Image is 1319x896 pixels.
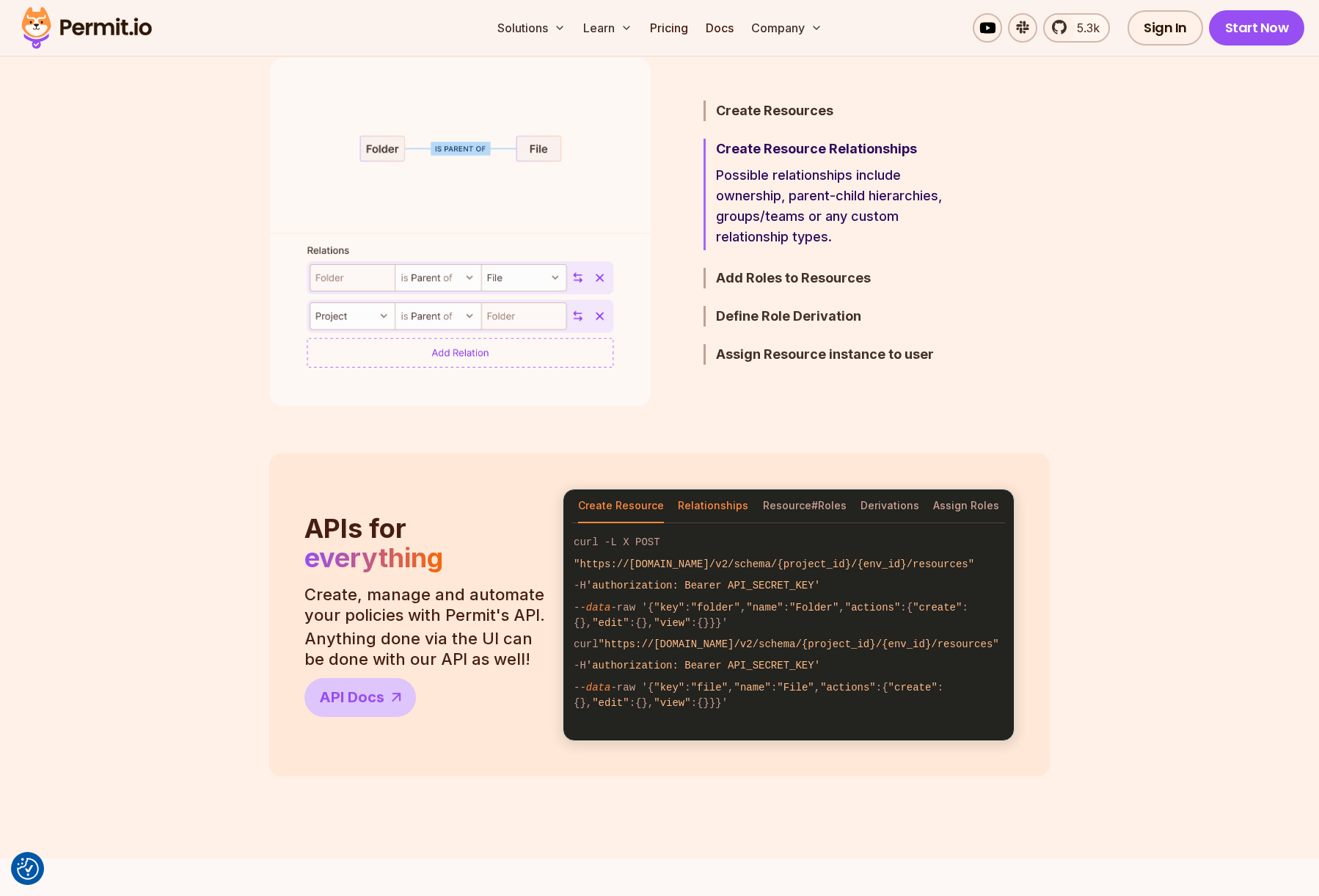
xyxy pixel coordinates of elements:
[861,489,919,523] button: Derivations
[578,489,664,523] button: Create Resource
[704,306,972,327] button: Define Role Derivation
[654,602,684,613] span: "key"
[586,602,611,613] span: data
[304,512,406,544] span: APIs for
[820,682,876,693] span: "actions"
[586,682,611,693] span: data
[777,682,814,693] span: "File"
[789,602,838,613] span: "Folder"
[577,13,638,43] button: Learn
[1068,19,1100,37] span: 5.3k
[17,858,39,880] img: Revisit consent button
[304,678,416,717] a: API Docs
[492,13,571,43] button: Solutions
[563,677,1014,713] code: -- -raw '{ : , : , :{ :{}, :{}, :{}}}'
[704,139,972,250] button: Create Resource RelationshipsPossible relationships include ownership, parent-child hierarchies, ...
[691,682,728,693] span: "file"
[678,489,748,523] button: Relationships
[763,489,847,523] button: Resource#Roles
[592,617,629,629] span: "edit"
[563,634,1014,655] code: curl
[716,139,972,159] h3: Create Resource Relationships
[716,165,972,247] p: Possible relationships include ownership, parent-child hierarchies, groups/teams or any custom re...
[704,101,972,121] button: Create Resources
[15,3,158,53] img: Permit logo
[716,268,972,288] h3: Add Roles to Resources
[716,101,972,121] h3: Create Resources
[1209,10,1305,45] a: Start Now
[17,858,39,880] button: Consent Preferences
[1128,10,1203,45] a: Sign In
[644,13,694,43] a: Pricing
[704,344,972,365] button: Assign Resource instance to user
[304,628,545,669] p: Anything done via the UI can be done with our API as well!
[654,617,690,629] span: "view"
[574,558,974,570] span: "https://[DOMAIN_NAME]/v2/schema/{project_id}/{env_id}/resources"
[586,660,820,671] span: 'authorization: Bearer API_SECRET_KEY'
[888,682,938,693] span: "create"
[599,638,999,650] span: "https://[DOMAIN_NAME]/v2/schema/{project_id}/{env_id}/resources"
[704,268,972,288] button: Add Roles to Resources
[745,13,828,43] button: Company
[734,682,770,693] span: "name"
[716,344,972,365] h3: Assign Resource instance to user
[691,602,740,613] span: "folder"
[913,602,962,613] span: "create"
[1043,13,1110,43] a: 5.3k
[654,682,684,693] span: "key"
[586,580,820,591] span: 'authorization: Bearer API_SECRET_KEY'
[563,597,1014,633] code: -- -raw '{ : , : , :{ :{}, :{}, :{}}}'
[746,602,783,613] span: "name"
[654,697,690,709] span: "view"
[933,489,999,523] button: Assign Roles
[319,687,384,707] span: API Docs
[563,655,1014,677] code: -H
[700,13,739,43] a: Docs
[563,575,1014,597] code: -H
[845,602,901,613] span: "actions"
[563,532,1014,553] code: curl -L X POST
[716,306,972,327] h3: Define Role Derivation
[304,542,443,574] span: everything
[304,584,545,625] p: Create, manage and automate your policies with Permit's API.
[592,697,629,709] span: "edit"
